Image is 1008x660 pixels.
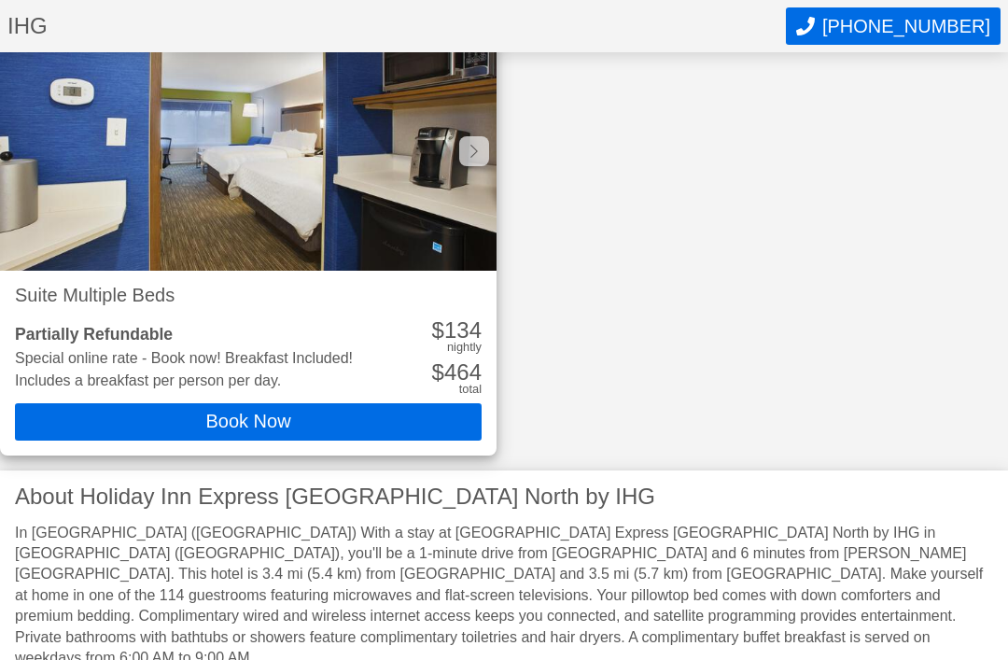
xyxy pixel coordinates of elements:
div: total [459,384,482,396]
h1: IHG [7,15,786,37]
h2: Suite Multiple Beds [15,286,482,304]
span: $ [432,359,444,385]
li: Includes a breakfast per person per day. [15,373,353,388]
button: Book Now [15,403,482,441]
h3: About Holiday Inn Express [GEOGRAPHIC_DATA] North by IHG [15,485,993,508]
div: 464 [432,361,482,384]
div: nightly [447,342,482,354]
button: Call [786,7,1001,45]
div: Special online rate - Book now! Breakfast Included! [15,351,353,366]
div: Partially Refundable [15,327,353,344]
span: [PHONE_NUMBER] [822,16,990,37]
span: $ [432,317,444,343]
div: 134 [432,319,482,342]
